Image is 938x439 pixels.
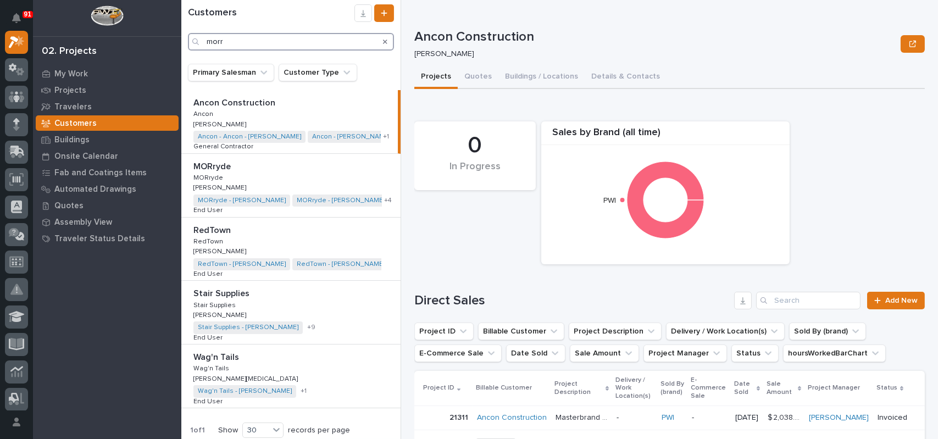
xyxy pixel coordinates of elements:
button: E-Commerce Sale [414,344,502,362]
p: General Contractor [193,141,256,151]
p: Sold By (brand) [661,378,684,398]
h1: Direct Sales [414,293,730,309]
p: Ancon Construction [193,96,277,108]
p: End User [193,332,225,342]
p: Stair Supplies [193,286,252,299]
button: Sale Amount [570,344,639,362]
a: MORryde - [PERSON_NAME] [198,197,286,204]
div: Sales by Brand (all time) [541,127,790,145]
p: End User [193,204,225,214]
button: Notifications [5,7,28,30]
div: 30 [243,425,269,436]
a: Wag'n Tails - [PERSON_NAME] [198,387,292,395]
p: Traveler Status Details [54,234,145,244]
p: Sale Amount [767,378,795,398]
p: Quotes [54,201,84,211]
p: Stair Supplies [193,299,238,309]
p: Ancon Construction [414,29,896,45]
a: MORryde - [PERSON_NAME] [297,197,385,204]
p: Show [218,426,238,435]
p: [PERSON_NAME] [193,246,248,255]
a: Stair SuppliesStair Supplies Stair SuppliesStair Supplies [PERSON_NAME][PERSON_NAME] Stair Suppli... [181,281,401,344]
p: [PERSON_NAME] [193,182,248,192]
button: Project ID [414,323,474,340]
div: In Progress [433,161,517,184]
button: hoursWorkedBarChart [783,344,886,362]
button: Primary Salesman [188,64,274,81]
a: MORrydeMORryde MORrydeMORryde [PERSON_NAME][PERSON_NAME] MORryde - [PERSON_NAME] MORryde - [PERSO... [181,154,401,218]
p: Onsite Calendar [54,152,118,162]
a: Traveler Status Details [33,230,181,247]
p: Wag'n Tails [193,363,231,373]
p: [PERSON_NAME] [414,49,892,59]
p: My Work [54,69,88,79]
p: RedTown [193,223,233,236]
p: Automated Drawings [54,185,136,195]
button: Date Sold [506,344,565,362]
p: Masterbrand Dock Rail Replacement [556,411,610,423]
button: Projects [414,66,458,89]
button: Details & Contacts [585,66,667,89]
a: Projects [33,82,181,98]
a: Ancon Construction [477,413,547,423]
p: Projects [54,86,86,96]
p: Invoiced [878,413,907,423]
div: Notifications91 [14,13,28,31]
p: Project ID [423,382,454,394]
input: Search [756,292,861,309]
button: Billable Customer [478,323,564,340]
a: Automated Drawings [33,181,181,197]
a: Quotes [33,197,181,214]
button: Project Manager [643,344,727,362]
img: Workspace Logo [91,5,123,26]
p: Status [876,382,897,394]
input: Search [188,33,394,51]
p: RedTown [193,236,225,246]
button: Project Description [569,323,662,340]
p: Fab and Coatings Items [54,168,147,178]
a: My Work [33,65,181,82]
p: End User [193,268,225,278]
span: + 1 [301,388,307,394]
button: Sold By (brand) [789,323,866,340]
button: Quotes [458,66,498,89]
a: Ancon - Ancon - [PERSON_NAME] [198,133,301,141]
a: PWI [662,413,674,423]
span: + 9 [307,324,315,331]
button: Status [731,344,779,362]
p: [PERSON_NAME][MEDICAL_DATA] [193,373,300,383]
p: 91 [24,10,31,18]
p: Customers [54,119,97,129]
p: Assembly View [54,218,112,227]
a: [PERSON_NAME] [809,413,869,423]
button: Buildings / Locations [498,66,585,89]
p: - [692,413,726,423]
p: Date Sold [734,378,754,398]
a: RedTownRedTown RedTownRedTown [PERSON_NAME][PERSON_NAME] RedTown - [PERSON_NAME] RedTown - [PERSO... [181,218,401,281]
p: E-Commerce Sale [691,374,728,402]
p: Wag'n Tails [193,350,241,363]
p: Travelers [54,102,92,112]
span: Add New [885,297,918,304]
a: Customers [33,115,181,131]
button: Customer Type [279,64,357,81]
a: RedTown - [PERSON_NAME] [297,260,385,268]
p: records per page [288,426,350,435]
p: $ 2,038.00 [768,411,802,423]
p: End User [193,396,225,405]
a: Stair Supplies - [PERSON_NAME] [198,324,298,331]
p: 21311 [449,411,470,423]
p: Buildings [54,135,90,145]
a: Onsite Calendar [33,148,181,164]
a: Buildings [33,131,181,148]
div: 0 [433,132,517,159]
div: 02. Projects [42,46,97,58]
text: PWI [603,197,616,204]
p: Ancon [193,108,215,118]
p: Project Description [554,378,603,398]
tr: 2131121311 Ancon Construction Masterbrand Dock Rail ReplacementMasterbrand Dock Rail Replacement ... [414,406,925,430]
p: Billable Customer [476,382,532,394]
p: - [617,413,653,423]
